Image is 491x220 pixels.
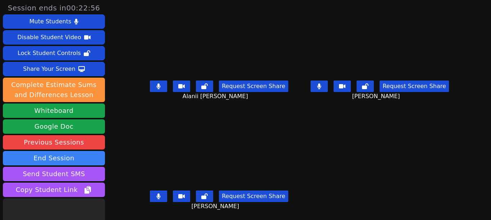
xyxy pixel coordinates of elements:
div: Disable Student Video [17,32,81,43]
button: Complete Estimate Sums and Differences Lesson [3,78,105,102]
span: Copy Student Link [16,185,92,195]
a: Google Doc [3,119,105,134]
span: [PERSON_NAME] [191,202,241,211]
button: Lock Student Controls [3,46,105,60]
button: Share Your Screen [3,62,105,76]
button: Send Student SMS [3,167,105,181]
button: End Session [3,151,105,165]
span: [PERSON_NAME] [352,92,402,101]
div: Lock Student Controls [18,47,81,59]
span: Alanii [PERSON_NAME] [183,92,250,101]
button: Mute Students [3,14,105,29]
button: Copy Student Link [3,183,105,197]
button: Request Screen Share [219,191,288,202]
time: 00:22:56 [66,4,100,12]
button: Request Screen Share [380,81,449,92]
button: Request Screen Share [219,81,288,92]
div: Mute Students [29,16,71,27]
div: Share Your Screen [23,63,75,75]
a: Previous Sessions [3,135,105,150]
button: Disable Student Video [3,30,105,45]
button: Whiteboard [3,104,105,118]
span: Session ends in [8,3,100,13]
